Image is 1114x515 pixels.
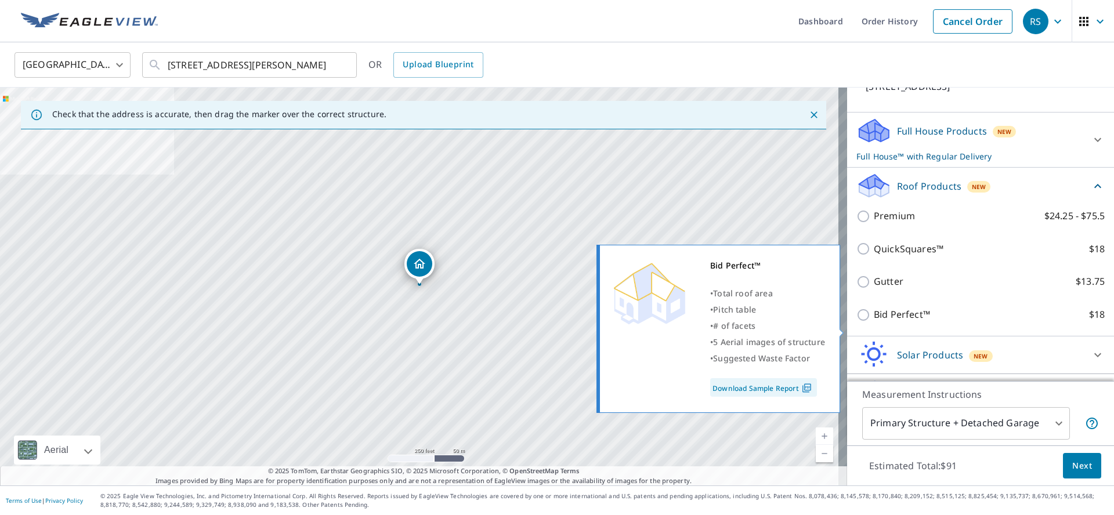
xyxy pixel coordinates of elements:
[560,466,580,475] a: Terms
[21,13,158,30] img: EV Logo
[710,257,825,274] div: Bid Perfect™
[799,383,815,393] img: Pdf Icon
[14,436,100,465] div: Aerial
[860,453,966,478] p: Estimated Total: $91
[1085,416,1099,430] span: Your report will include the primary structure and a detached garage if one exists.
[897,348,963,362] p: Solar Products
[874,307,930,322] p: Bid Perfect™
[710,302,825,318] div: •
[710,334,825,350] div: •
[1023,9,1048,34] div: RS
[15,49,131,81] div: [GEOGRAPHIC_DATA]
[816,445,833,462] a: Current Level 17, Zoom Out
[100,492,1108,509] p: © 2025 Eagle View Technologies, Inc. and Pictometry International Corp. All Rights Reserved. Repo...
[713,353,810,364] span: Suggested Waste Factor
[997,127,1012,136] span: New
[862,407,1070,440] div: Primary Structure + Detached Garage
[45,496,83,505] a: Privacy Policy
[1089,307,1105,322] p: $18
[6,496,42,505] a: Terms of Use
[609,257,690,327] img: Premium
[1044,209,1105,223] p: $24.25 - $75.5
[710,350,825,367] div: •
[974,351,988,361] span: New
[1076,274,1105,289] p: $13.75
[1063,453,1101,479] button: Next
[509,466,558,475] a: OpenStreetMap
[1089,242,1105,256] p: $18
[856,341,1105,369] div: Solar ProductsNew
[268,466,580,476] span: © 2025 TomTom, Earthstar Geographics SIO, © 2025 Microsoft Corporation, ©
[897,179,961,193] p: Roof Products
[368,52,483,78] div: OR
[52,109,386,119] p: Check that the address is accurate, then drag the marker over the correct structure.
[806,107,822,122] button: Close
[816,427,833,445] a: Current Level 17, Zoom In
[713,336,825,347] span: 5 Aerial images of structure
[874,209,915,223] p: Premium
[713,288,773,299] span: Total roof area
[713,320,755,331] span: # of facets
[710,285,825,302] div: •
[710,378,817,397] a: Download Sample Report
[856,379,1105,407] div: Walls ProductsNew
[874,242,943,256] p: QuickSquares™
[856,150,1084,162] p: Full House™ with Regular Delivery
[403,57,473,72] span: Upload Blueprint
[856,172,1105,200] div: Roof ProductsNew
[862,387,1099,401] p: Measurement Instructions
[710,318,825,334] div: •
[41,436,72,465] div: Aerial
[874,274,903,289] p: Gutter
[897,124,987,138] p: Full House Products
[168,49,333,81] input: Search by address or latitude-longitude
[933,9,1012,34] a: Cancel Order
[1072,459,1092,473] span: Next
[6,497,83,504] p: |
[972,182,986,191] span: New
[856,117,1105,162] div: Full House ProductsNewFull House™ with Regular Delivery
[713,304,756,315] span: Pitch table
[404,249,435,285] div: Dropped pin, building 1, Residential property, 13808 Labaron Dr Willow Spring, NC 27592
[393,52,483,78] a: Upload Blueprint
